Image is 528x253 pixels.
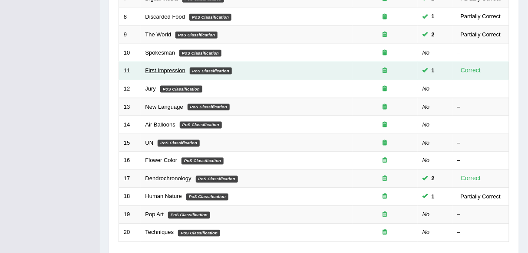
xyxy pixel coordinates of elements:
[457,12,504,21] div: Partially Correct
[119,224,141,242] td: 20
[186,194,228,201] em: PoS Classification
[178,230,220,237] em: PoS Classification
[145,175,191,182] a: Dendrochronology
[457,157,504,165] div: –
[119,8,141,26] td: 8
[422,121,430,128] em: No
[179,50,221,57] em: PoS Classification
[145,229,174,236] a: Techniques
[357,31,413,39] div: Exam occurring question
[145,139,154,146] a: UN
[428,174,438,183] span: You can still take this question
[457,139,504,147] div: –
[119,62,141,80] td: 11
[457,211,504,219] div: –
[119,170,141,188] td: 17
[189,14,231,21] em: PoS Classification
[145,85,156,92] a: Jury
[145,193,182,200] a: Human Nature
[357,139,413,147] div: Exam occurring question
[457,66,485,76] div: Correct
[457,192,504,201] div: Partially Correct
[357,85,413,93] div: Exam occurring question
[357,229,413,237] div: Exam occurring question
[428,66,438,75] span: You can still take this question
[357,49,413,57] div: Exam occurring question
[145,49,175,56] a: Spokesman
[196,176,238,183] em: PoS Classification
[119,206,141,224] td: 19
[119,98,141,116] td: 13
[428,12,438,21] span: You can still take this question
[188,104,230,111] em: PoS Classification
[145,211,164,218] a: Pop Art
[422,85,430,92] em: No
[422,139,430,146] em: No
[119,80,141,98] td: 12
[160,86,202,93] em: PoS Classification
[168,212,210,219] em: PoS Classification
[119,44,141,62] td: 10
[422,104,430,110] em: No
[457,49,504,57] div: –
[428,30,438,39] span: You can still take this question
[457,103,504,111] div: –
[357,175,413,183] div: Exam occurring question
[457,85,504,93] div: –
[357,67,413,75] div: Exam occurring question
[357,13,413,21] div: Exam occurring question
[119,26,141,44] td: 9
[145,31,172,38] a: The World
[180,122,222,129] em: PoS Classification
[457,174,485,184] div: Correct
[457,30,504,39] div: Partially Correct
[181,158,224,165] em: PoS Classification
[119,134,141,152] td: 15
[357,157,413,165] div: Exam occurring question
[357,193,413,201] div: Exam occurring question
[145,67,185,74] a: First Impression
[428,192,438,201] span: You can still take this question
[357,121,413,129] div: Exam occurring question
[119,152,141,170] td: 16
[457,229,504,237] div: –
[119,116,141,134] td: 14
[190,68,232,75] em: PoS Classification
[422,157,430,164] em: No
[357,211,413,219] div: Exam occurring question
[175,32,218,39] em: PoS Classification
[158,140,200,147] em: PoS Classification
[422,229,430,236] em: No
[357,103,413,111] div: Exam occurring question
[145,121,175,128] a: Air Balloons
[145,13,185,20] a: Discarded Food
[422,49,430,56] em: No
[457,121,504,129] div: –
[145,157,178,164] a: Flower Color
[422,211,430,218] em: No
[145,104,183,110] a: New Language
[119,188,141,206] td: 18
